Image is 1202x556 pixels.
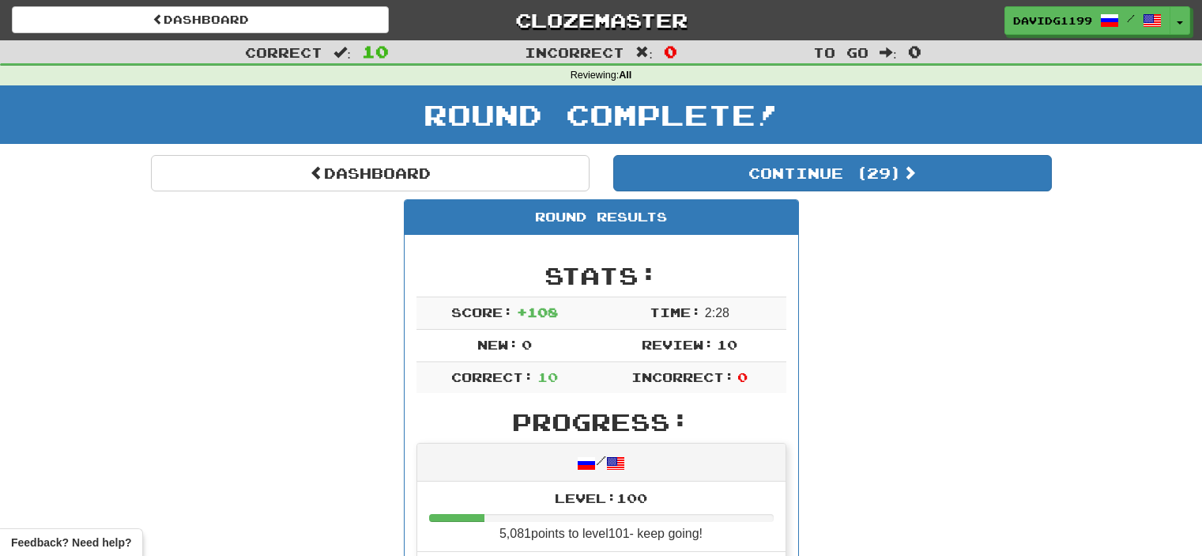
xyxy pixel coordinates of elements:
h2: Progress: [416,409,786,435]
span: New: [477,337,518,352]
span: Incorrect: [631,369,734,384]
span: 2 : 28 [705,306,729,320]
div: / [417,444,786,481]
h1: Round Complete! [6,99,1196,130]
span: 0 [664,42,677,61]
a: Clozemaster [413,6,789,34]
a: Dashboard [151,155,590,191]
h2: Stats: [416,263,786,289]
span: 10 [537,369,558,384]
strong: All [619,70,631,81]
div: Round Results [405,200,798,235]
span: Incorrect [525,44,624,60]
a: Dashboard [12,6,389,33]
span: davidg1199 [1013,13,1092,28]
span: Correct [245,44,322,60]
span: 10 [717,337,737,352]
span: Correct: [451,369,533,384]
button: Continue (29) [613,155,1052,191]
span: To go [813,44,869,60]
span: Review: [642,337,714,352]
span: 10 [362,42,389,61]
span: 0 [522,337,532,352]
span: / [1127,13,1135,24]
span: : [880,46,897,59]
span: Level: 100 [555,490,647,505]
span: Score: [451,304,513,320]
span: + 108 [517,304,558,320]
span: : [635,46,653,59]
span: 0 [737,369,748,384]
a: davidg1199 / [1004,6,1170,35]
span: : [333,46,351,59]
li: 5,081 points to level 101 - keep going! [417,482,786,553]
span: 0 [908,42,921,61]
span: Time: [650,304,701,320]
span: Open feedback widget [11,535,131,550]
